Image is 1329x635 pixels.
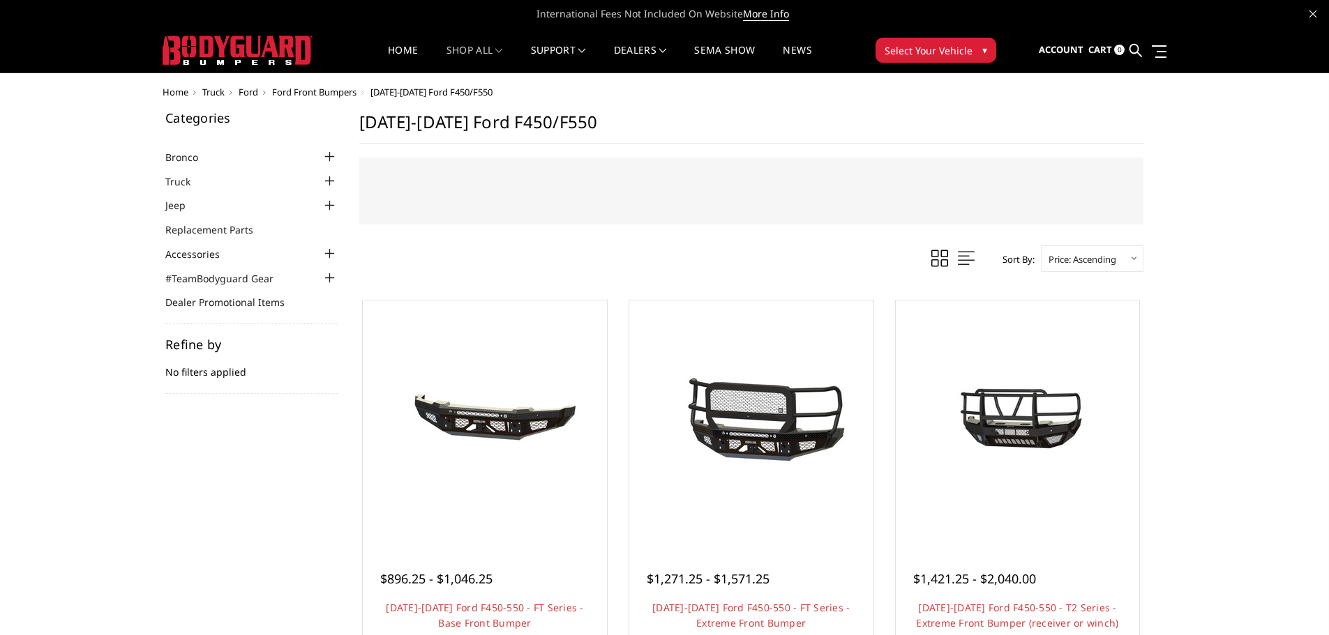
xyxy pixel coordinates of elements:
a: Truck [202,86,225,98]
a: Truck [165,174,208,189]
div: No filters applied [165,338,338,394]
a: [DATE]-[DATE] Ford F450-550 - FT Series - Extreme Front Bumper [652,601,850,629]
a: Support [531,45,586,72]
label: Sort By: [995,249,1035,270]
span: Cart [1088,43,1112,56]
a: Accessories [165,247,237,261]
a: 2023-2026 Ford F450-550 - FT Series - Extreme Front Bumper 2023-2026 Ford F450-550 - FT Series - ... [633,304,870,541]
span: $1,421.25 - $2,040.00 [913,570,1036,587]
img: 2023-2025 Ford F450-550 - FT Series - Base Front Bumper [373,370,596,475]
span: [DATE]-[DATE] Ford F450/F550 [370,86,493,98]
span: Account [1039,43,1083,56]
a: News [783,45,811,72]
a: Dealer Promotional Items [165,295,302,309]
span: Select Your Vehicle [885,43,973,58]
h5: Refine by [165,338,338,351]
a: Account [1039,31,1083,69]
a: [DATE]-[DATE] Ford F450-550 - FT Series - Base Front Bumper [386,601,583,629]
span: $1,271.25 - $1,571.25 [647,570,769,587]
img: 2023-2026 Ford F450-550 - T2 Series - Extreme Front Bumper (receiver or winch) [906,360,1129,484]
a: 2023-2026 Ford F450-550 - T2 Series - Extreme Front Bumper (receiver or winch) 2023-2026 Ford F45... [899,304,1136,541]
span: $896.25 - $1,046.25 [380,570,493,587]
a: Home [388,45,418,72]
a: [DATE]-[DATE] Ford F450-550 - T2 Series - Extreme Front Bumper (receiver or winch) [916,601,1118,629]
a: Ford Front Bumpers [272,86,356,98]
a: Cart 0 [1088,31,1125,69]
img: BODYGUARD BUMPERS [163,36,313,65]
a: Ford [239,86,258,98]
h1: [DATE]-[DATE] Ford F450/F550 [359,112,1143,144]
a: Jeep [165,198,203,213]
a: Home [163,86,188,98]
span: 0 [1114,45,1125,55]
a: shop all [446,45,503,72]
a: More Info [743,7,789,21]
h5: Categories [165,112,338,124]
a: 2023-2025 Ford F450-550 - FT Series - Base Front Bumper [366,304,603,541]
a: SEMA Show [694,45,755,72]
a: Bronco [165,150,216,165]
button: Select Your Vehicle [876,38,996,63]
a: Replacement Parts [165,222,271,237]
a: #TeamBodyguard Gear [165,271,291,286]
span: ▾ [982,43,987,57]
a: Dealers [614,45,667,72]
